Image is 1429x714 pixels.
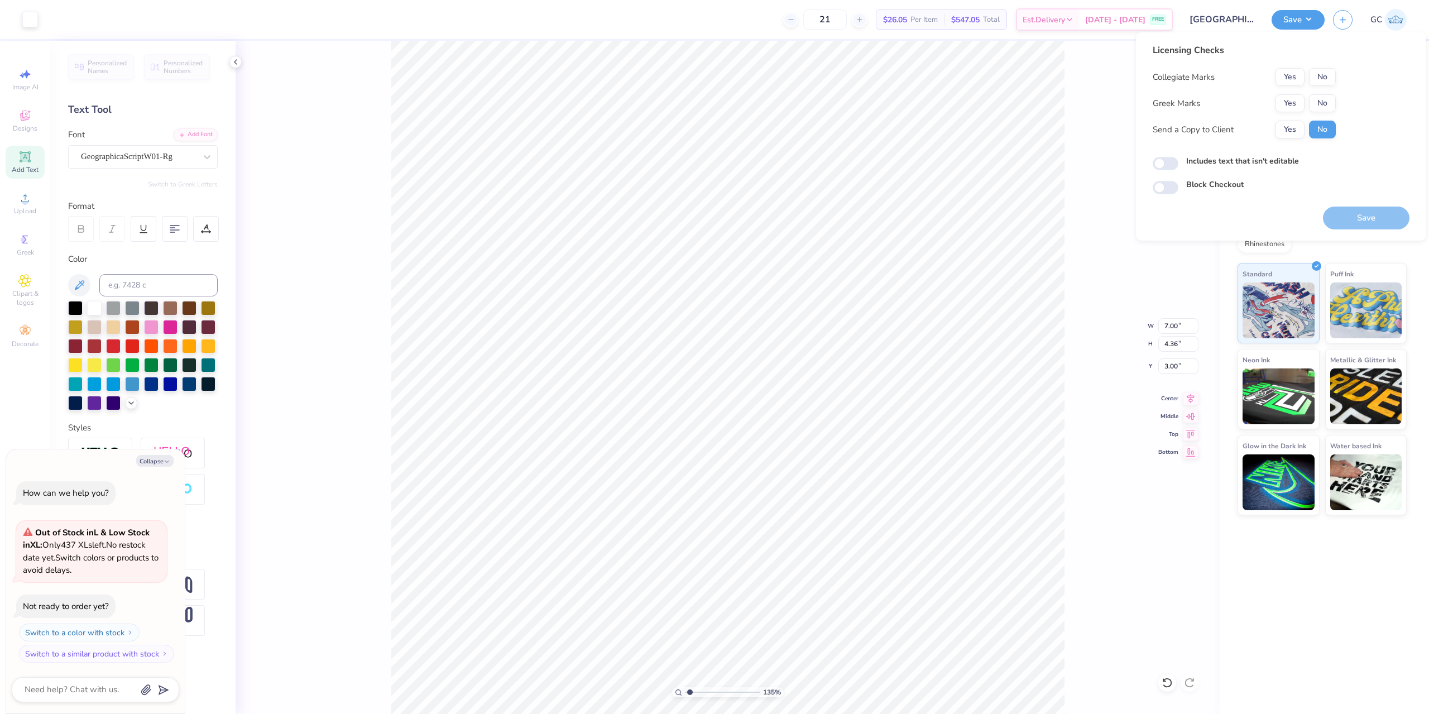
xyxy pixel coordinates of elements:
span: Standard [1243,268,1272,280]
span: Designs [13,124,37,133]
button: Yes [1275,94,1305,112]
button: Switch to a similar product with stock [19,645,174,663]
label: Font [68,128,85,141]
label: Block Checkout [1186,179,1244,190]
span: FREE [1152,16,1164,23]
strong: Out of Stock in L [35,527,100,538]
span: Bottom [1158,448,1178,456]
img: Water based Ink [1330,454,1402,510]
input: Untitled Design [1181,8,1263,31]
button: No [1309,121,1336,138]
a: GC [1370,9,1407,31]
button: No [1309,68,1336,86]
input: e.g. 7428 c [99,274,218,296]
span: Neon Ink [1243,354,1270,366]
span: Puff Ink [1330,268,1354,280]
img: Shadow [154,446,193,460]
span: Clipart & logos [6,289,45,307]
button: Collapse [136,455,174,467]
input: – – [803,9,847,30]
span: [DATE] - [DATE] [1085,14,1145,26]
span: $26.05 [883,14,907,26]
span: Greek [17,248,34,257]
span: Image AI [12,83,39,92]
button: Switch to a color with stock [19,624,140,641]
img: Puff Ink [1330,282,1402,338]
span: Center [1158,395,1178,402]
img: Glow in the Dark Ink [1243,454,1315,510]
button: No [1309,94,1336,112]
div: Rhinestones [1238,236,1292,253]
div: Styles [68,421,218,434]
div: Text Tool [68,102,218,117]
img: Gerard Christopher Trorres [1385,9,1407,31]
span: Est. Delivery [1023,14,1065,26]
label: Includes text that isn't editable [1186,155,1299,167]
span: Middle [1158,413,1178,420]
span: GC [1370,13,1382,26]
span: Decorate [12,339,39,348]
img: Switch to a similar product with stock [161,650,168,657]
img: Neon Ink [1243,368,1315,424]
span: Add Text [12,165,39,174]
span: Only 437 XLs left. Switch colors or products to avoid delays. [23,527,159,576]
img: Standard [1243,282,1315,338]
img: Metallic & Glitter Ink [1330,368,1402,424]
span: Top [1158,430,1178,438]
button: Yes [1275,121,1305,138]
div: Not ready to order yet? [23,601,109,612]
div: Licensing Checks [1153,44,1336,57]
img: Switch to a color with stock [127,629,133,636]
span: Total [983,14,1000,26]
span: Personalized Names [88,59,127,75]
span: Per Item [910,14,938,26]
span: No restock date yet. [23,539,146,563]
span: Personalized Numbers [164,59,203,75]
div: How can we help you? [23,487,109,499]
div: Greek Marks [1153,97,1200,110]
span: Water based Ink [1330,440,1382,452]
img: Stroke [81,447,120,459]
button: Save [1272,10,1325,30]
span: Upload [14,207,36,215]
div: Collegiate Marks [1153,71,1215,84]
div: Add Font [174,128,218,141]
span: Metallic & Glitter Ink [1330,354,1396,366]
div: Send a Copy to Client [1153,123,1234,136]
span: Glow in the Dark Ink [1243,440,1306,452]
div: Format [68,200,219,213]
span: 135 % [763,687,781,697]
span: $547.05 [951,14,980,26]
button: Switch to Greek Letters [148,180,218,189]
div: Color [68,253,218,266]
button: Yes [1275,68,1305,86]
